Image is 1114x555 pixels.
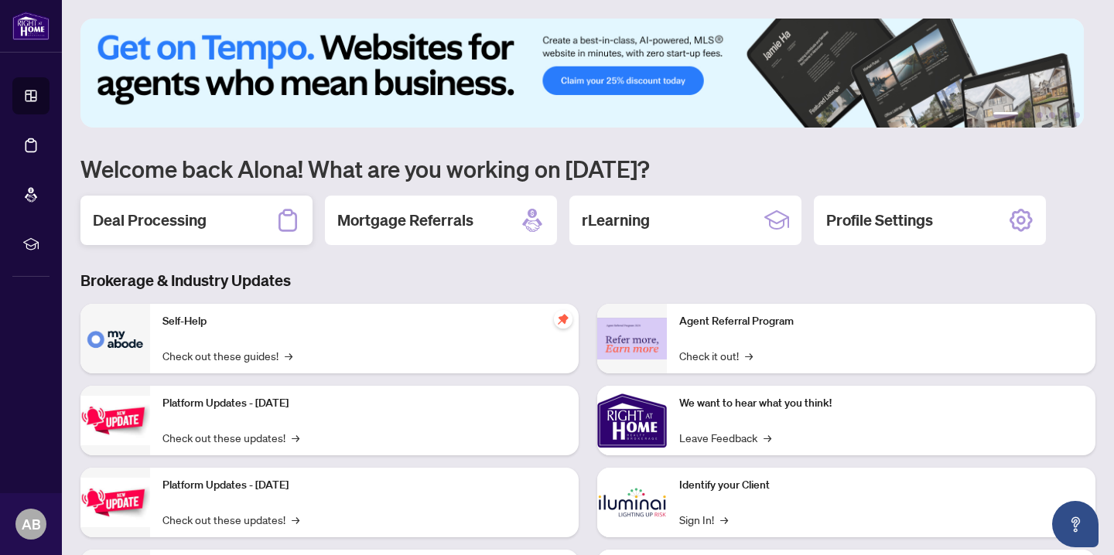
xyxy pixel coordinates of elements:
a: Leave Feedback→ [679,429,771,446]
h3: Brokerage & Industry Updates [80,270,1095,291]
span: AB [22,513,41,535]
p: Platform Updates - [DATE] [162,395,566,412]
h2: Deal Processing [93,209,207,231]
h2: Profile Settings [826,209,933,231]
img: Self-Help [80,304,150,373]
span: → [720,511,728,528]
img: Agent Referral Program [597,318,667,360]
h2: Mortgage Referrals [337,209,473,231]
span: → [745,347,753,364]
p: Self-Help [162,313,566,330]
h1: Welcome back Alona! What are you working on [DATE]? [80,154,1095,183]
img: logo [12,12,50,40]
p: We want to hear what you think! [679,395,1083,412]
img: Identify your Client [597,468,667,537]
p: Agent Referral Program [679,313,1083,330]
img: We want to hear what you think! [597,386,667,455]
a: Check out these guides!→ [162,347,292,364]
a: Check out these updates!→ [162,429,299,446]
a: Check it out!→ [679,347,753,364]
p: Platform Updates - [DATE] [162,477,566,494]
button: Open asap [1052,501,1099,547]
img: Slide 0 [80,19,1084,128]
p: Identify your Client [679,477,1083,494]
a: Check out these updates!→ [162,511,299,528]
span: → [285,347,292,364]
span: pushpin [554,310,572,329]
button: 6 [1074,112,1080,118]
span: → [292,511,299,528]
span: → [764,429,771,446]
button: 1 [993,112,1018,118]
h2: rLearning [582,209,650,231]
button: 5 [1061,112,1068,118]
button: 4 [1049,112,1055,118]
img: Platform Updates - July 21, 2025 [80,396,150,444]
button: 3 [1037,112,1043,118]
button: 2 [1024,112,1030,118]
a: Sign In!→ [679,511,728,528]
img: Platform Updates - July 8, 2025 [80,478,150,526]
span: → [292,429,299,446]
